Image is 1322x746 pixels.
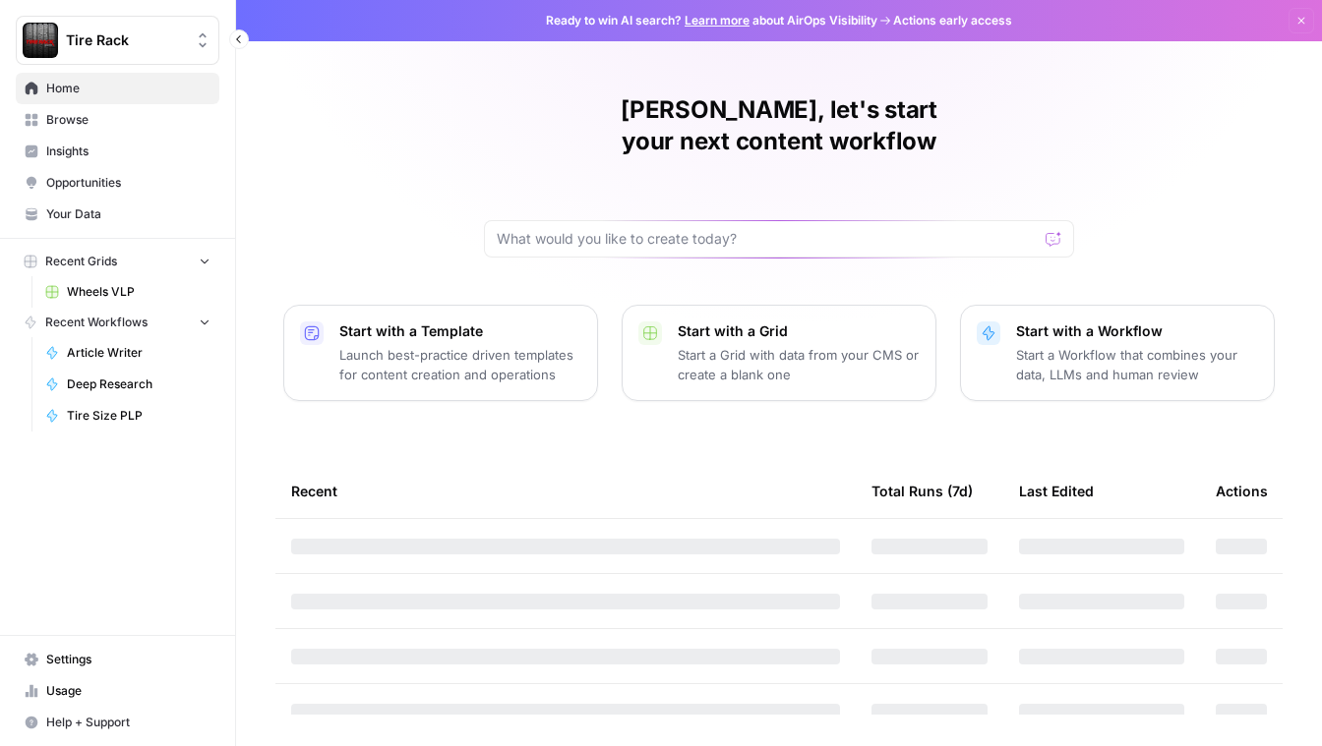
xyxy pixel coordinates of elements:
input: What would you like to create today? [497,229,1038,249]
a: Tire Size PLP [36,400,219,431]
span: Article Writer [67,344,210,362]
a: Browse [16,104,219,136]
button: Help + Support [16,707,219,738]
a: Wheels VLP [36,276,219,308]
p: Start with a Template [339,321,581,341]
button: Start with a TemplateLaunch best-practice driven templates for content creation and operations [283,305,598,401]
span: Browse [46,111,210,129]
div: Last Edited [1019,464,1094,518]
span: Deep Research [67,375,210,393]
span: Help + Support [46,714,210,731]
div: Recent [291,464,840,518]
h1: [PERSON_NAME], let's start your next content workflow [484,94,1074,157]
span: Your Data [46,205,210,223]
p: Start a Grid with data from your CMS or create a blank one [678,345,920,384]
img: Tire Rack Logo [23,23,58,58]
a: Home [16,73,219,104]
p: Start with a Grid [678,321,920,341]
div: Actions [1216,464,1268,518]
span: Home [46,80,210,97]
button: Recent Workflows [16,308,219,337]
button: Start with a WorkflowStart a Workflow that combines your data, LLMs and human review [960,305,1275,401]
a: Settings [16,644,219,675]
span: Settings [46,651,210,668]
button: Workspace: Tire Rack [16,16,219,65]
button: Recent Grids [16,247,219,276]
span: Wheels VLP [67,283,210,301]
p: Start a Workflow that combines your data, LLMs and human review [1016,345,1258,384]
span: Recent Grids [45,253,117,270]
p: Launch best-practice driven templates for content creation and operations [339,345,581,384]
span: Actions early access [893,12,1012,29]
a: Learn more [685,13,750,28]
span: Usage [46,682,210,700]
div: Total Runs (7d) [871,464,973,518]
a: Opportunities [16,167,219,199]
a: Deep Research [36,369,219,400]
a: Article Writer [36,337,219,369]
button: Start with a GridStart a Grid with data from your CMS or create a blank one [622,305,936,401]
span: Tire Rack [66,30,185,50]
span: Ready to win AI search? about AirOps Visibility [546,12,877,29]
span: Insights [46,143,210,160]
span: Tire Size PLP [67,407,210,425]
span: Opportunities [46,174,210,192]
a: Usage [16,675,219,707]
span: Recent Workflows [45,314,148,331]
a: Your Data [16,199,219,230]
a: Insights [16,136,219,167]
p: Start with a Workflow [1016,321,1258,341]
